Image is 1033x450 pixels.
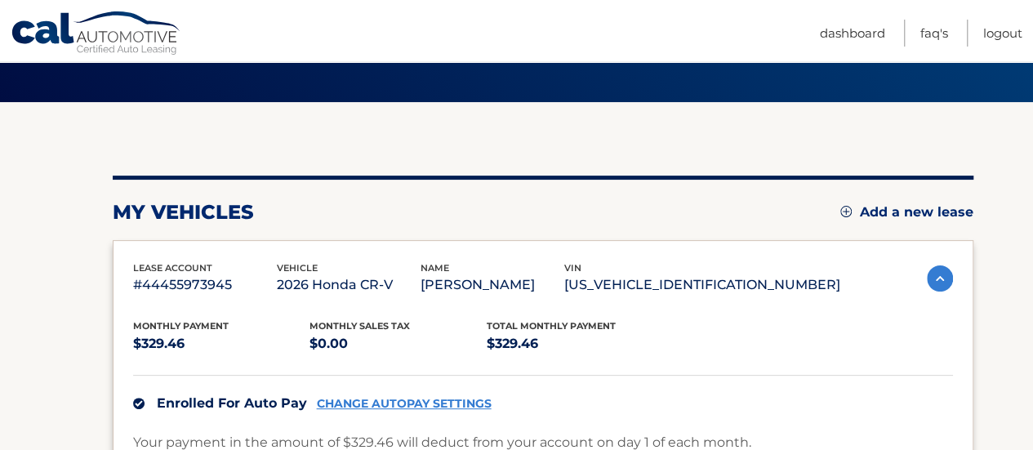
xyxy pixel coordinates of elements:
[277,262,318,274] span: vehicle
[421,262,449,274] span: name
[133,320,229,332] span: Monthly Payment
[840,204,973,221] a: Add a new lease
[927,265,953,292] img: accordion-active.svg
[133,262,212,274] span: lease account
[309,320,410,332] span: Monthly sales Tax
[564,274,840,296] p: [US_VEHICLE_IDENTIFICATION_NUMBER]
[133,274,277,296] p: #44455973945
[983,20,1022,47] a: Logout
[309,332,487,355] p: $0.00
[487,332,664,355] p: $329.46
[11,11,182,58] a: Cal Automotive
[564,262,581,274] span: vin
[133,332,310,355] p: $329.46
[421,274,564,296] p: [PERSON_NAME]
[157,395,307,411] span: Enrolled For Auto Pay
[487,320,616,332] span: Total Monthly Payment
[840,206,852,217] img: add.svg
[277,274,421,296] p: 2026 Honda CR-V
[113,200,254,225] h2: my vehicles
[317,397,492,411] a: CHANGE AUTOPAY SETTINGS
[820,20,885,47] a: Dashboard
[920,20,948,47] a: FAQ's
[133,398,145,409] img: check.svg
